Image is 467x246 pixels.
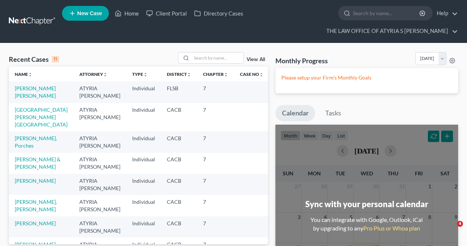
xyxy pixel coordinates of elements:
td: 7 [197,195,234,216]
div: Recent Cases [9,55,59,64]
td: 7 [197,153,234,174]
td: Individual [126,131,161,152]
td: ATYRIA [PERSON_NAME] [73,216,126,237]
td: ATYRIA [PERSON_NAME] [73,131,126,152]
td: CACB [161,103,197,131]
input: Search by name... [192,53,243,63]
a: Typeunfold_more [132,71,148,77]
input: Search by name... [353,6,420,20]
a: Directory Cases [190,7,247,20]
a: [PERSON_NAME] & [PERSON_NAME] [15,156,61,170]
i: unfold_more [143,73,148,77]
td: CACB [161,174,197,195]
a: [PERSON_NAME] [15,220,56,226]
a: [PERSON_NAME], [PERSON_NAME] [15,199,57,212]
td: ATYRIA [PERSON_NAME] [73,174,126,195]
div: You can integrate with Google, Outlook, iCal by upgrading to any [308,216,426,233]
div: 11 [52,56,59,63]
td: Individual [126,195,161,216]
a: [GEOGRAPHIC_DATA][PERSON_NAME][GEOGRAPHIC_DATA] [15,107,68,128]
td: ATYRIA [PERSON_NAME] [73,103,126,131]
td: 7 [197,216,234,237]
a: Tasks [319,105,348,121]
a: THE LAW OFFICE OF ATYRIA S [PERSON_NAME] [323,24,458,38]
a: [PERSON_NAME] [15,178,56,184]
td: Individual [126,81,161,102]
td: ATYRIA [PERSON_NAME] [73,195,126,216]
td: Individual [126,153,161,174]
i: unfold_more [28,73,32,77]
td: CACB [161,131,197,152]
a: Districtunfold_more [167,71,191,77]
td: 7 [197,131,234,152]
a: Case Nounfold_more [240,71,264,77]
a: Nameunfold_more [15,71,32,77]
a: Home [111,7,142,20]
iframe: Intercom live chat [442,221,460,239]
a: Chapterunfold_more [203,71,228,77]
a: Calendar [275,105,315,121]
a: [PERSON_NAME] [PERSON_NAME] [15,85,56,99]
td: 7 [197,81,234,102]
a: View All [247,57,265,62]
div: Sync with your personal calendar [305,198,428,210]
td: 7 [197,174,234,195]
td: Individual [126,103,161,131]
td: ATYRIA [PERSON_NAME] [73,81,126,102]
i: unfold_more [187,73,191,77]
td: FLSB [161,81,197,102]
td: CACB [161,195,197,216]
i: unfold_more [103,73,107,77]
i: unfold_more [224,73,228,77]
td: ATYRIA [PERSON_NAME] [73,153,126,174]
a: [PERSON_NAME], Porches [15,135,57,149]
a: Pro Plus or Whoa plan [363,225,420,232]
span: 4 [457,221,463,227]
td: Individual [126,174,161,195]
span: New Case [77,11,102,16]
td: CACB [161,153,197,174]
i: unfold_more [259,73,264,77]
td: CACB [161,216,197,237]
td: 7 [197,103,234,131]
td: Individual [126,216,161,237]
p: Please setup your Firm's Monthly Goals [281,74,452,81]
a: Client Portal [142,7,190,20]
a: Help [433,7,458,20]
h3: Monthly Progress [275,56,328,65]
a: Attorneyunfold_more [79,71,107,77]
